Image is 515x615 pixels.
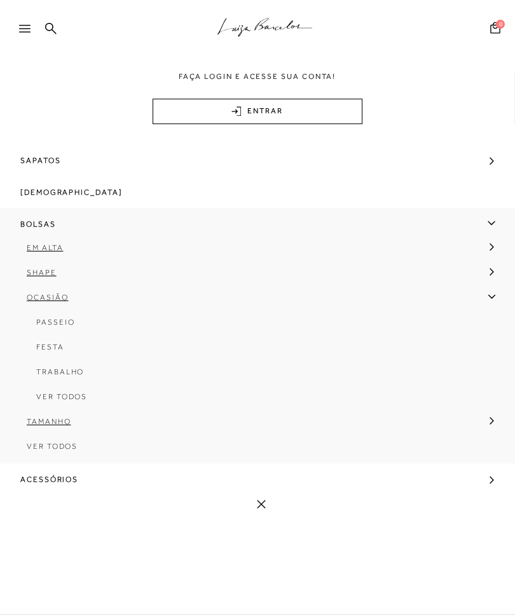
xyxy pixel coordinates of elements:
a: ENTRAR [153,99,362,124]
span: 0 [496,20,505,29]
button: 0 [486,21,504,38]
a: Passeio [10,315,497,339]
span: Festa [36,343,64,351]
span: Ver Todos [36,392,87,401]
a: Ver Todos [10,389,497,414]
span: [DEMOGRAPHIC_DATA] [20,176,123,208]
span: Trabalho [36,367,84,376]
a: Festa [10,339,497,364]
a: Trabalho [10,364,497,389]
span: Passeio [36,318,74,327]
span: Shape [27,268,57,277]
span: Acessórios [20,463,78,495]
span: Ver Todos [27,442,78,451]
span: Bolsas [20,208,56,240]
span: Tamanho [27,417,71,426]
span: Em Alta [27,243,63,252]
span: Sapatos [20,145,60,176]
span: Ocasião [27,293,68,302]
